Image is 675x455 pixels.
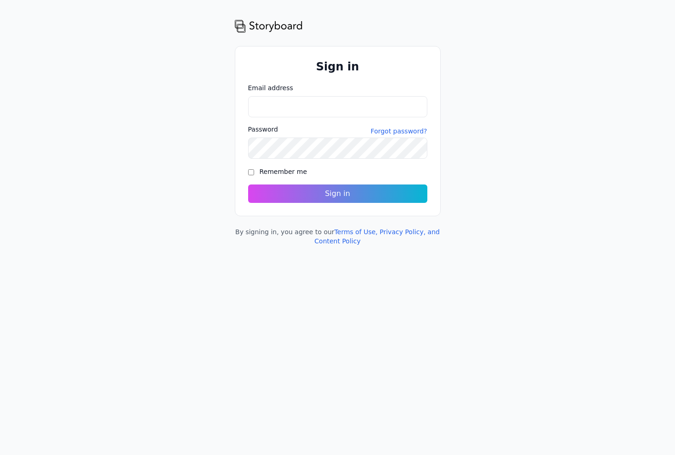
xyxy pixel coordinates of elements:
[235,18,303,33] img: storyboard
[248,59,427,74] h1: Sign in
[248,184,427,203] button: Sign in
[235,227,441,246] div: By signing in, you agree to our
[260,168,307,175] label: Remember me
[248,83,427,92] label: Email address
[371,127,427,136] a: Forgot password?
[314,228,440,245] a: Terms of Use, Privacy Policy, and Content Policy
[248,125,278,134] label: Password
